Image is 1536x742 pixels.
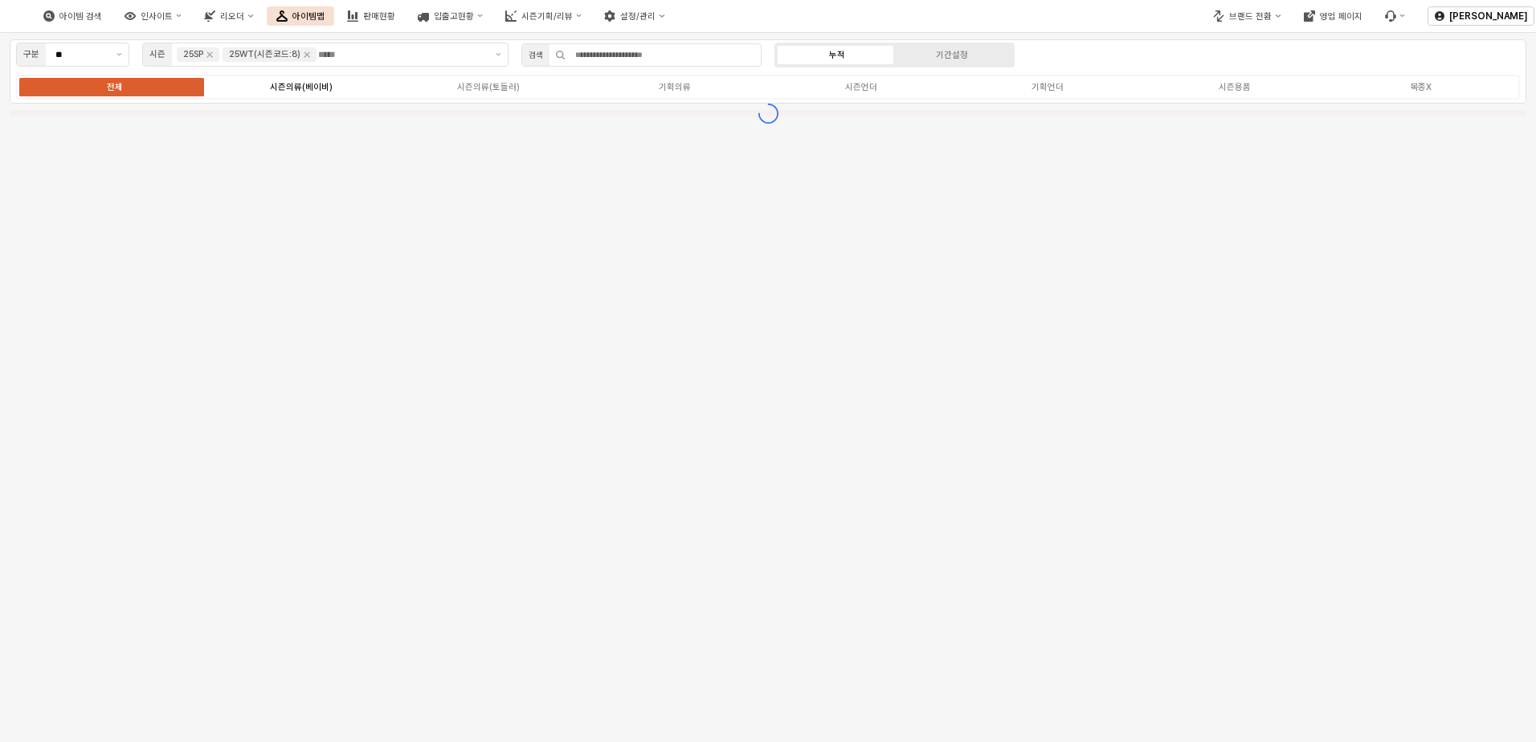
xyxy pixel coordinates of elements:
[496,6,591,26] button: 시즌기획/리뷰
[895,48,1010,62] label: 기간설정
[620,11,656,22] div: 설정/관리
[149,47,165,62] div: 시즌
[395,80,582,94] label: 시즌의류(토들러)
[110,43,129,66] button: 제안 사항 표시
[292,11,325,22] div: 아이템맵
[594,6,674,26] button: 설정/관리
[659,82,691,92] div: 기획의류
[229,47,300,62] div: 25WT(시즌코드:8)
[582,80,768,94] label: 기획의류
[59,11,102,22] div: 아이템 검색
[434,11,474,22] div: 입출고현황
[304,51,310,58] div: Remove 25WT(시즌코드:8)
[408,6,492,26] button: 입출고현황
[1294,6,1372,26] button: 영업 페이지
[1410,82,1432,92] div: 복종X
[1449,10,1527,22] p: [PERSON_NAME]
[1428,6,1534,26] button: [PERSON_NAME]
[1229,11,1272,22] div: 브랜드 전환
[845,82,877,92] div: 시즌언더
[829,50,845,60] div: 누적
[780,48,895,62] label: 누적
[1203,6,1290,26] button: 브랜드 전환
[22,80,208,94] label: 전체
[34,6,112,26] button: 아이템 검색
[337,6,405,26] button: 판매현황
[1375,6,1415,26] div: 버그 제보 및 기능 개선 요청
[1328,80,1514,94] label: 복종X
[521,11,573,22] div: 시즌기획/리뷰
[1031,82,1064,92] div: 기획언더
[183,47,203,62] div: 25SP
[936,50,968,60] div: 기간설정
[529,48,543,62] div: 검색
[208,80,394,94] label: 시즌의류(베이비)
[954,80,1141,94] label: 기획언더
[1320,11,1362,22] div: 영업 페이지
[194,6,263,26] button: 리오더
[270,82,333,92] div: 시즌의류(베이비)
[489,43,508,66] button: 제안 사항 표시
[768,80,954,94] label: 시즌언더
[1219,82,1251,92] div: 시즌용품
[141,11,173,22] div: 인사이트
[1142,80,1328,94] label: 시즌용품
[220,11,244,22] div: 리오더
[23,47,39,62] div: 구분
[267,6,334,26] button: 아이템맵
[206,51,213,58] div: Remove 25SP
[107,82,123,92] div: 전체
[115,6,191,26] button: 인사이트
[457,82,520,92] div: 시즌의류(토들러)
[363,11,395,22] div: 판매현황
